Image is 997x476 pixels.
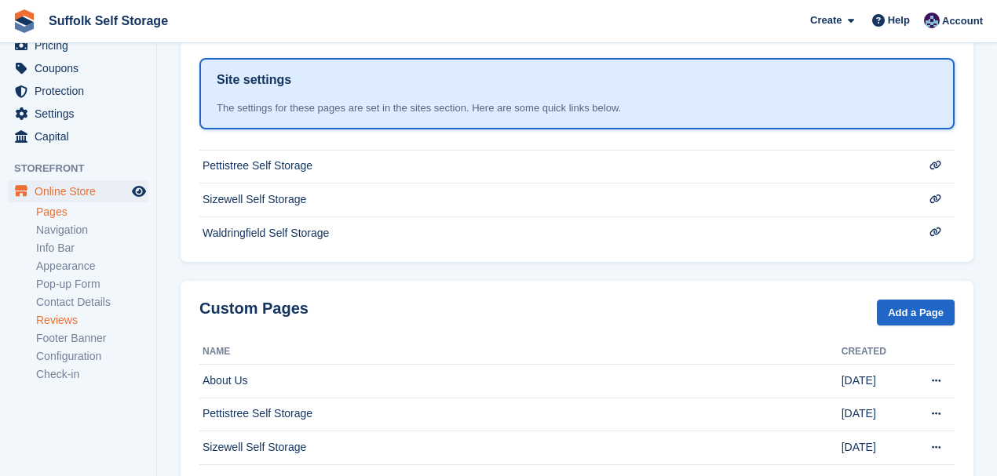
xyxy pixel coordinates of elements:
a: menu [8,80,148,102]
img: stora-icon-8386f47178a22dfd0bd8f6a31ec36ba5ce8667c1dd55bd0f319d3a0aa187defe.svg [13,9,36,33]
td: Pettistree Self Storage [199,398,842,431]
a: Footer Banner [36,331,148,346]
td: Waldringfield Self Storage [199,216,917,249]
td: Sizewell Self Storage [199,183,917,217]
span: Storefront [14,161,156,176]
div: The settings for these pages are set in the sites section. Here are some quick links below. [217,100,937,116]
a: Pop-up Form [36,277,148,292]
td: [DATE] [842,398,917,431]
td: [DATE] [842,365,917,398]
h2: Custom Pages [199,300,309,318]
a: menu [8,180,148,202]
td: [DATE] [842,431,917,465]
a: Add a Page [877,300,955,325]
td: Sizewell Self Storage [199,431,842,465]
a: Pages [36,205,148,220]
a: menu [8,57,148,79]
a: Preview store [130,182,148,201]
td: About Us [199,365,842,398]
th: Created [842,340,917,365]
a: Reviews [36,313,148,328]
a: Navigation [36,223,148,238]
a: Suffolk Self Storage [42,8,174,34]
span: Account [942,13,983,29]
span: Capital [35,125,129,147]
a: Info Bar [36,241,148,256]
span: Create [810,13,842,28]
span: Online Store [35,180,129,202]
a: menu [8,35,148,56]
span: Help [888,13,910,28]
h1: Site settings [217,71,291,89]
img: William Notcutt [924,13,940,28]
a: menu [8,103,148,125]
a: Check-in [36,367,148,382]
span: Settings [35,103,129,125]
span: Coupons [35,57,129,79]
span: Protection [35,80,129,102]
a: Appearance [36,259,148,274]
a: menu [8,125,148,147]
span: Pricing [35,35,129,56]
td: Pettistree Self Storage [199,150,917,183]
a: Contact Details [36,295,148,310]
a: Configuration [36,349,148,364]
th: Name [199,340,842,365]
